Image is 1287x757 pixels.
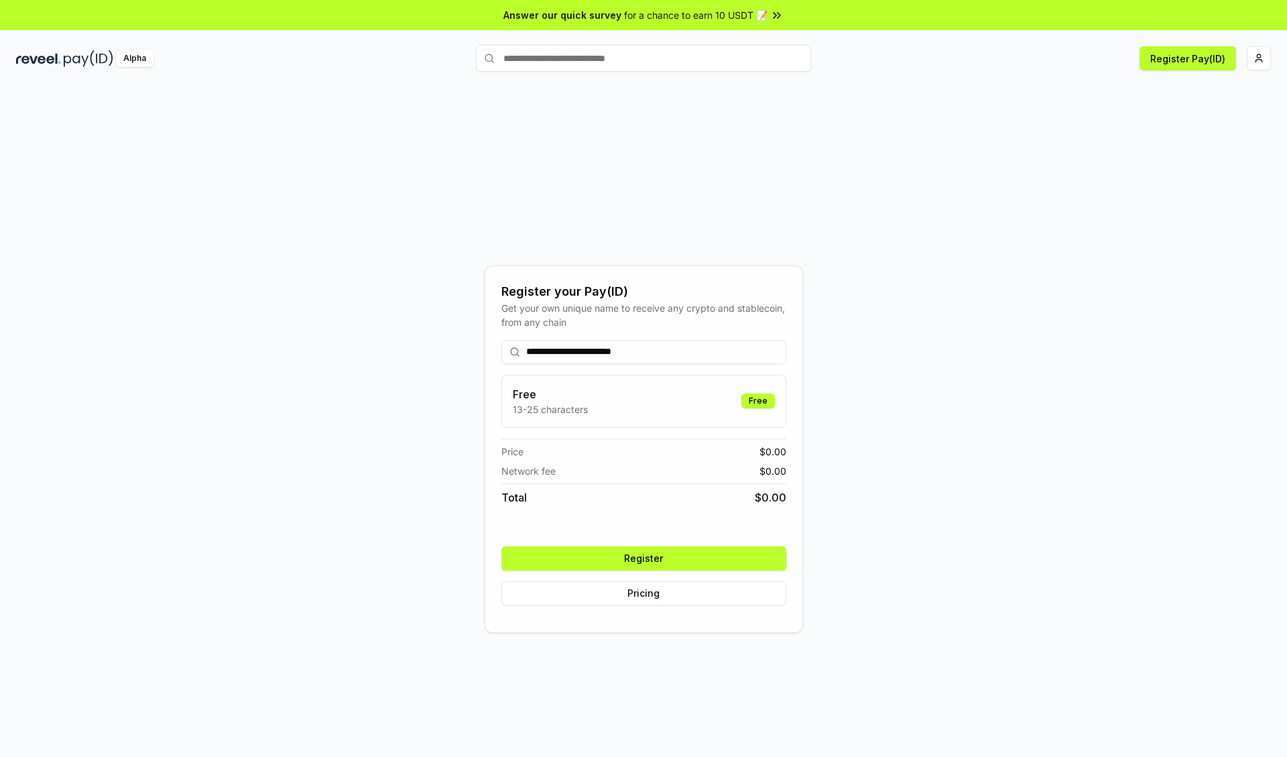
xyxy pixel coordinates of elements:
[501,464,556,478] span: Network fee
[501,445,524,459] span: Price
[624,8,768,22] span: for a chance to earn 10 USDT 📝
[501,489,527,506] span: Total
[513,402,588,416] p: 13-25 characters
[759,445,786,459] span: $ 0.00
[1140,46,1236,70] button: Register Pay(ID)
[116,50,154,67] div: Alpha
[501,282,786,301] div: Register your Pay(ID)
[501,301,786,329] div: Get your own unique name to receive any crypto and stablecoin, from any chain
[64,50,113,67] img: pay_id
[759,464,786,478] span: $ 0.00
[501,546,786,571] button: Register
[755,489,786,506] span: $ 0.00
[501,581,786,605] button: Pricing
[503,8,621,22] span: Answer our quick survey
[16,50,61,67] img: reveel_dark
[513,386,588,402] h3: Free
[741,394,775,408] div: Free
